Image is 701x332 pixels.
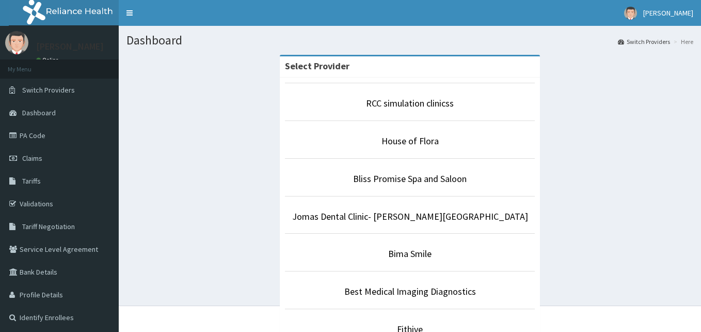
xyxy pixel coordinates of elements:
span: Tariffs [22,176,41,186]
img: User Image [624,7,637,20]
h1: Dashboard [126,34,693,47]
li: Here [671,37,693,46]
span: Switch Providers [22,85,75,95]
a: Bima Smile [388,248,432,260]
a: Switch Providers [618,37,670,46]
img: User Image [5,31,28,54]
strong: Select Provider [285,60,349,72]
a: RCC simulation clinicss [366,97,454,109]
span: Tariff Negotiation [22,222,75,231]
span: [PERSON_NAME] [643,8,693,18]
span: Claims [22,154,42,163]
a: Online [36,56,61,64]
a: Bliss Promise Spa and Saloon [353,173,467,185]
a: Best Medical Imaging Diagnostics [344,285,476,297]
a: House of Flora [381,135,439,147]
p: [PERSON_NAME] [36,42,104,51]
a: Jomas Dental Clinic- [PERSON_NAME][GEOGRAPHIC_DATA] [292,210,528,222]
span: Dashboard [22,108,56,117]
